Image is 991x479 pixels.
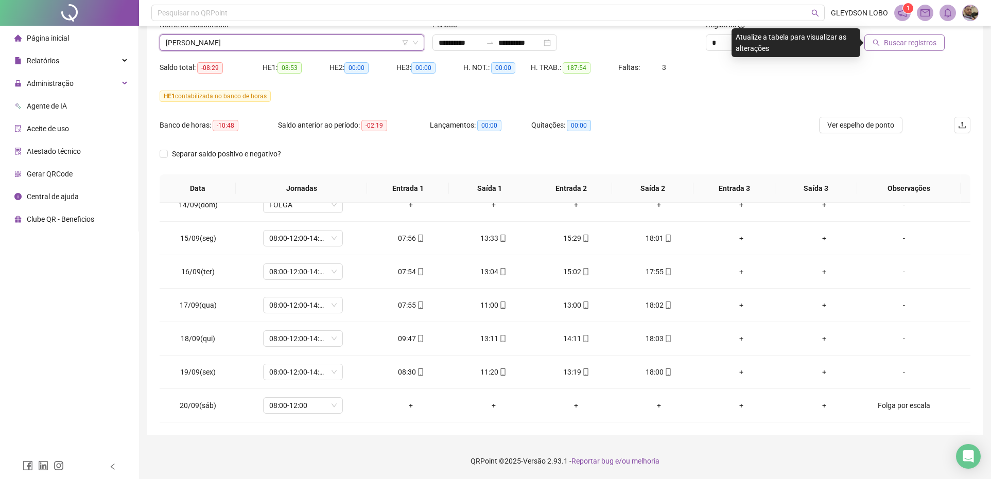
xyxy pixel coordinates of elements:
span: 187:54 [563,62,590,74]
div: + [708,333,774,344]
span: mobile [416,368,424,376]
span: -10:48 [213,120,238,131]
span: mobile [498,268,507,275]
div: + [791,400,857,411]
div: H. NOT.: [463,62,531,74]
span: mobile [498,368,507,376]
span: mobile [664,268,672,275]
div: + [378,199,444,210]
span: instagram [54,460,64,471]
div: 11:20 [461,366,527,378]
span: mail [920,8,930,17]
span: 08:00-12:00-14:00-18:00 [269,297,337,313]
div: Lançamentos: [430,119,531,131]
span: Clube QR - Beneficios [27,215,94,223]
span: mobile [581,268,589,275]
span: Reportar bug e/ou melhoria [571,457,659,465]
span: contabilizada no banco de horas [160,91,271,102]
div: - [874,366,934,378]
th: Data [160,174,236,203]
div: HE 1: [263,62,329,74]
span: solution [14,148,22,155]
span: 3 [662,63,666,72]
span: 00:00 [344,62,369,74]
span: 14/09(dom) [179,201,218,209]
th: Observações [857,174,961,203]
span: search [873,39,880,46]
div: 15:02 [543,266,609,277]
span: file [14,57,22,64]
div: 18:02 [625,299,691,311]
span: mobile [664,368,672,376]
div: HE 2: [329,62,396,74]
div: + [791,299,857,311]
div: 14:11 [543,333,609,344]
span: 08:00-12:00-14:00-18:00 [269,230,337,246]
span: 08:00-12:00-14:00-18:00 [269,264,337,279]
div: + [708,366,774,378]
span: 00:00 [477,120,501,131]
span: 08:00-12:00-14:00-18:00 [269,364,337,380]
div: 13:33 [461,233,527,244]
div: 18:01 [625,233,691,244]
span: 17/09(qua) [180,301,217,309]
span: Faltas: [618,63,641,72]
footer: QRPoint © 2025 - 2.93.1 - [139,443,991,479]
span: notification [898,8,907,17]
div: 13:04 [461,266,527,277]
span: Buscar registros [884,37,936,48]
span: left [109,463,116,470]
div: 07:55 [378,299,444,311]
span: Separar saldo positivo e negativo? [168,148,285,159]
span: facebook [23,460,33,471]
div: Atualize a tabela para visualizar as alterações [732,28,860,57]
th: Jornadas [236,174,367,203]
span: down [412,40,419,46]
span: Ver espelho de ponto [827,119,894,131]
div: + [708,299,774,311]
th: Entrada 1 [367,174,449,203]
span: filter [402,40,408,46]
span: 20/09(sáb) [180,401,216,410]
div: + [791,366,857,378]
span: to [486,39,494,47]
div: + [461,199,527,210]
div: Quitações: [531,119,633,131]
div: + [543,400,609,411]
span: gift [14,216,22,223]
div: - [874,333,934,344]
span: home [14,34,22,42]
div: + [461,400,527,411]
span: linkedin [38,460,48,471]
span: -02:19 [361,120,387,131]
span: 00:00 [411,62,436,74]
span: Relatórios [27,57,59,65]
span: info-circle [14,193,22,200]
span: 16/09(ter) [181,268,215,276]
span: mobile [498,301,507,309]
span: mobile [581,368,589,376]
span: 1 [907,5,910,12]
span: mobile [664,335,672,342]
div: + [543,199,609,210]
div: 13:00 [543,299,609,311]
div: Saldo total: [160,62,263,74]
div: + [708,400,774,411]
span: mobile [416,235,424,242]
span: mobile [498,235,507,242]
div: Saldo anterior ao período: [278,119,430,131]
span: mobile [416,268,424,275]
span: mobile [416,335,424,342]
span: mobile [498,335,507,342]
span: 08:53 [277,62,302,74]
div: + [708,266,774,277]
div: + [791,199,857,210]
span: mobile [581,235,589,242]
span: Versão [523,457,546,465]
sup: 1 [903,3,913,13]
div: HE 3: [396,62,463,74]
div: + [625,199,691,210]
span: Atestado técnico [27,147,81,155]
th: Saída 3 [775,174,857,203]
span: 18/09(qui) [181,334,215,343]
